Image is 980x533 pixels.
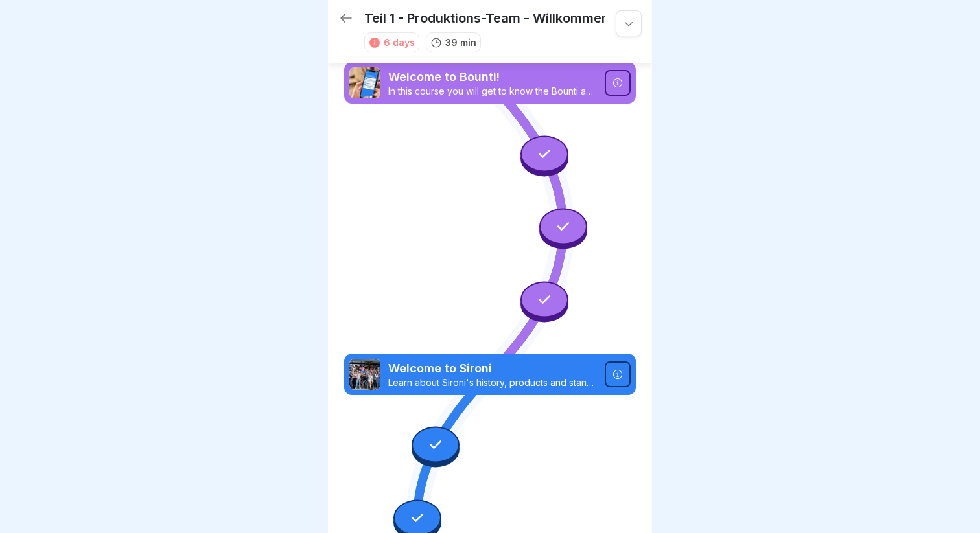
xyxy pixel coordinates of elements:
p: Learn about Sironi's history, products and standards. This training provides a comprehensive intr... [388,377,597,389]
div: 6 days [384,36,415,49]
p: 39 min [445,36,476,49]
p: Welcome to Sironi [388,360,597,377]
img: xh3bnih80d1pxcetv9zsuevg.png [349,67,380,98]
img: xmkdnyjyz2x3qdpcryl1xaw9.png [349,359,380,390]
p: Teil 1 - Produktions-Team - Willkommen bei [GEOGRAPHIC_DATA] [364,10,769,26]
p: In this course you will get to know the Bounti app. [388,85,597,97]
p: Welcome to Bounti! [388,69,597,85]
